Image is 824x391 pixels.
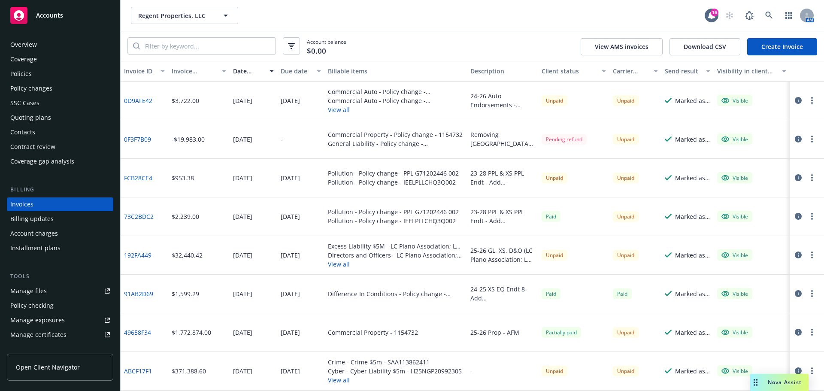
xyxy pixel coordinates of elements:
a: Search [760,7,778,24]
div: Policy checking [10,299,54,312]
span: Partially paid [542,327,581,338]
div: -$19,983.00 [172,135,205,144]
div: $371,388.60 [172,367,206,376]
div: Drag to move [750,374,761,391]
div: 16 [711,9,718,16]
a: Billing updates [7,212,113,226]
div: $2,239.00 [172,212,199,221]
div: Date issued [233,67,264,76]
div: $1,599.29 [172,289,199,298]
div: [DATE] [281,173,300,182]
div: [DATE] [233,251,252,260]
div: Difference In Conditions - Policy change - 8400011806-241/VARIOUS [328,289,463,298]
a: 49658F34 [124,328,151,337]
button: View all [328,260,463,269]
div: Contacts [10,125,35,139]
button: View AMS invoices [581,38,663,55]
button: Visibility in client dash [714,61,790,82]
a: Coverage gap analysis [7,155,113,168]
button: Send result [661,61,714,82]
span: Regent Properties, LLC [138,11,212,20]
div: Unpaid [613,327,639,338]
div: Pending refund [542,134,587,145]
a: ABCF17F1 [124,367,152,376]
div: 23-28 PPL & XS PPL Endt - Add [STREET_ADDRESS][PERSON_NAME] [470,207,535,225]
div: Unpaid [542,250,567,261]
a: Contacts [7,125,113,139]
div: Unpaid [613,250,639,261]
div: [DATE] [281,328,300,337]
div: [DATE] [233,328,252,337]
div: Coverage [10,52,37,66]
div: Commercial Property - Policy change - 1154732 [328,130,463,139]
a: Accounts [7,3,113,27]
button: View all [328,105,463,114]
a: 73C2BDC2 [124,212,154,221]
span: Nova Assist [768,379,802,386]
a: 0D9AFE42 [124,96,152,105]
span: Open Client Navigator [16,363,80,372]
a: FCB28CE4 [124,173,152,182]
button: Invoice ID [121,61,168,82]
div: Manage claims [10,343,54,356]
div: Marked as sent [675,96,710,105]
div: Overview [10,38,37,52]
div: Visible [721,174,748,182]
div: Marked as sent [675,251,710,260]
div: Pollution - Policy change - IEELPLLCHQ3Q002 [328,216,459,225]
div: Visible [721,251,748,259]
div: Contract review [10,140,55,154]
div: Description [470,67,535,76]
a: Create Invoice [747,38,817,55]
div: Pollution - Policy change - PPL G71202446 002 [328,207,459,216]
div: General Liability - Policy change - 57UENAV9H02 [328,139,463,148]
a: Start snowing [721,7,738,24]
div: Visible [721,212,748,220]
div: Commercial Auto - Policy change - 57UENBD9204 [328,96,463,105]
div: [DATE] [233,212,252,221]
a: Quoting plans [7,111,113,124]
a: Overview [7,38,113,52]
div: Billable items [328,67,463,76]
div: [DATE] [233,289,252,298]
div: Invoices [10,197,33,211]
a: 0F3F7B09 [124,135,151,144]
svg: Search [133,42,140,49]
div: Unpaid [613,95,639,106]
div: Excess Liability $5M - LC Plano Association; LC Office Association - 71204S256ALI [328,242,463,251]
div: Marked as sent [675,212,710,221]
span: Manage exposures [7,313,113,327]
div: [DATE] [281,212,300,221]
div: [DATE] [233,135,252,144]
div: Unpaid [613,173,639,183]
button: Carrier status [609,61,662,82]
div: Policies [10,67,32,81]
a: Manage certificates [7,328,113,342]
div: Manage files [10,284,47,298]
span: Accounts [36,12,63,19]
div: Pollution - Policy change - PPL G71202446 002 [328,169,459,178]
div: Pollution - Policy change - IEELPLLCHQ3Q002 [328,178,459,187]
div: Manage exposures [10,313,65,327]
div: 25-26 GL, XS, D&O (LC Plano Association; LC Office Association) [470,246,535,264]
div: Visible [721,97,748,104]
span: Paid [542,288,560,299]
a: Manage files [7,284,113,298]
span: Account balance [307,38,346,54]
a: Installment plans [7,241,113,255]
div: Manage certificates [10,328,67,342]
div: Installment plans [10,241,61,255]
a: Invoices [7,197,113,211]
div: Marked as sent [675,367,710,376]
div: Visible [721,328,748,336]
input: Filter by keyword... [140,38,276,54]
a: Report a Bug [741,7,758,24]
a: SSC Cases [7,96,113,110]
div: [DATE] [233,96,252,105]
div: Visible [721,290,748,297]
div: [DATE] [233,367,252,376]
a: Coverage [7,52,113,66]
button: Regent Properties, LLC [131,7,238,24]
div: 25-26 Prop - AFM [470,328,519,337]
button: Invoice amount [168,61,230,82]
